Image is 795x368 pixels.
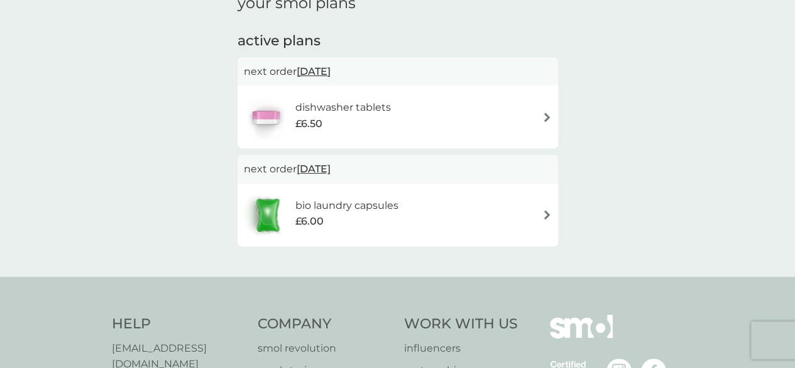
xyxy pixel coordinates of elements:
span: £6.50 [295,116,322,132]
h2: active plans [238,31,558,51]
a: smol revolution [258,340,392,357]
img: dishwasher tablets [244,95,288,139]
a: influencers [404,340,518,357]
p: next order [244,161,552,177]
span: [DATE] [297,59,331,84]
img: arrow right [542,210,552,220]
img: bio laundry capsules [244,193,292,237]
img: arrow right [542,113,552,122]
p: next order [244,64,552,80]
span: [DATE] [297,157,331,181]
img: smol [550,315,613,357]
h4: Help [112,315,246,334]
h4: Company [258,315,392,334]
h4: Work With Us [404,315,518,334]
h6: bio laundry capsules [295,198,398,214]
h6: dishwasher tablets [295,99,390,116]
span: £6.00 [295,213,323,230]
